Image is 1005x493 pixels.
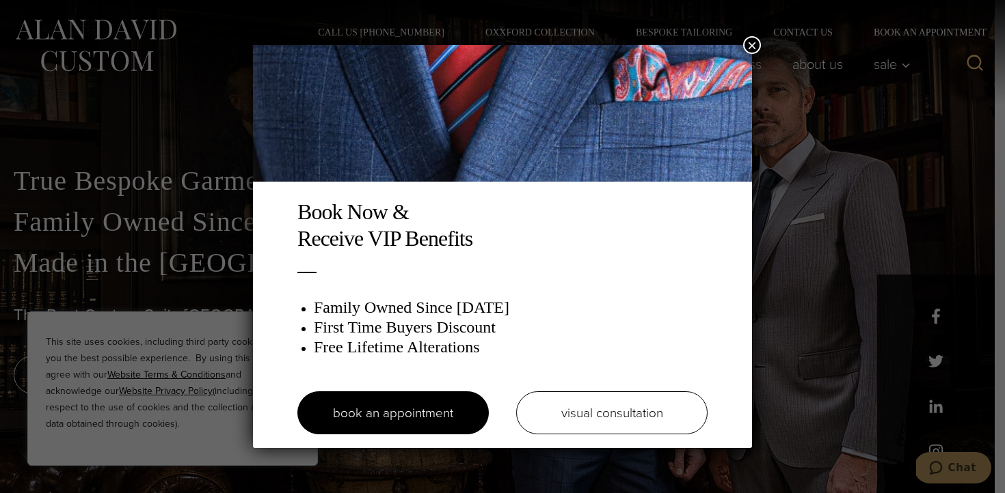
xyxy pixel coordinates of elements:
[314,298,708,318] h3: Family Owned Since [DATE]
[516,391,708,434] a: visual consultation
[32,10,60,22] span: Chat
[314,318,708,337] h3: First Time Buyers Discount
[297,199,708,251] h2: Book Now & Receive VIP Benefits
[297,391,489,434] a: book an appointment
[743,36,761,54] button: Close
[314,337,708,357] h3: Free Lifetime Alterations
